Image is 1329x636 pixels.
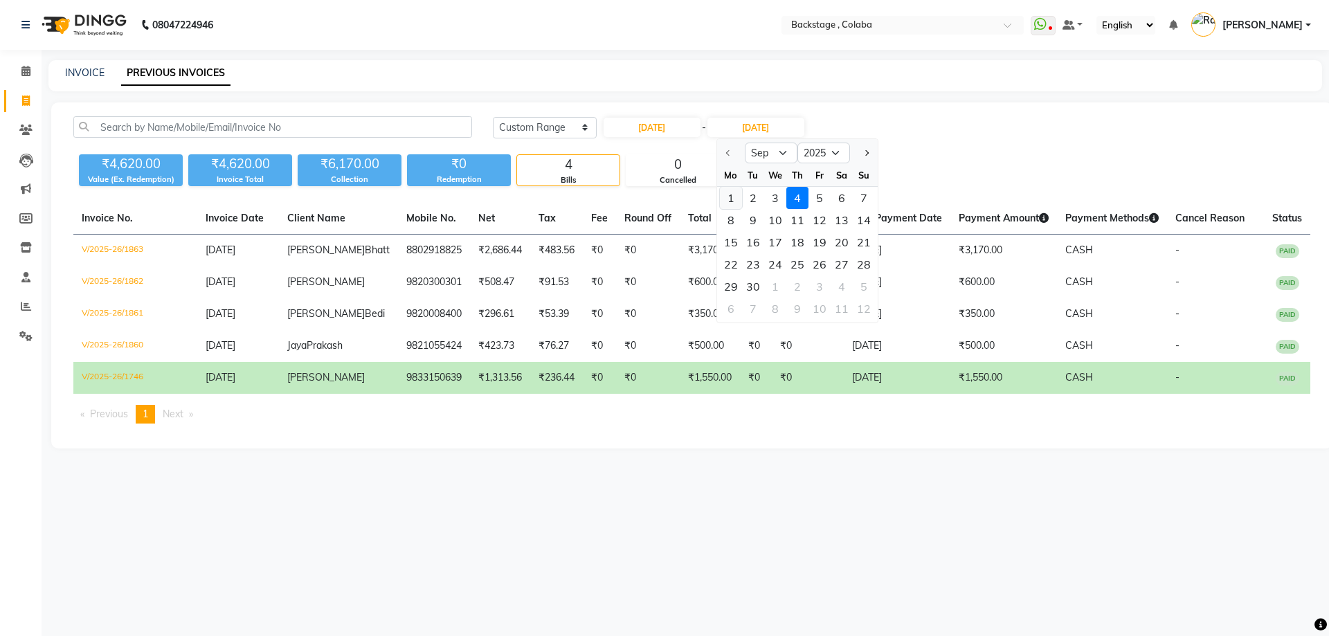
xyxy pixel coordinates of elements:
div: Thursday, September 11, 2025 [786,209,808,231]
div: Saturday, September 6, 2025 [831,187,853,209]
td: ₹3,170.00 [680,235,740,267]
div: Friday, September 19, 2025 [808,231,831,253]
td: ₹1,550.00 [950,362,1057,394]
span: Bhatt [365,244,390,256]
td: ₹600.00 [950,266,1057,298]
div: 11 [831,298,853,320]
div: Friday, September 5, 2025 [808,187,831,209]
td: V/2025-26/1862 [73,266,197,298]
td: ₹0 [772,362,844,394]
a: PREVIOUS INVOICES [121,61,230,86]
td: ₹508.47 [470,266,530,298]
div: Friday, September 12, 2025 [808,209,831,231]
span: Client Name [287,212,345,224]
div: Redemption [407,174,511,185]
div: Value (Ex. Redemption) [79,174,183,185]
div: ₹0 [407,154,511,174]
div: 11 [786,209,808,231]
span: [PERSON_NAME] [287,371,365,383]
div: Monday, September 15, 2025 [720,231,742,253]
span: CASH [1065,307,1093,320]
td: ₹0 [583,235,616,267]
span: PAID [1276,276,1299,290]
td: 8802918825 [398,235,470,267]
select: Select year [797,143,850,163]
div: Wednesday, September 3, 2025 [764,187,786,209]
td: ₹500.00 [680,330,740,362]
div: 5 [808,187,831,209]
div: Monday, October 6, 2025 [720,298,742,320]
td: ₹1,550.00 [680,362,740,394]
span: Mobile No. [406,212,456,224]
td: V/2025-26/1861 [73,298,197,330]
input: Search by Name/Mobile/Email/Invoice No [73,116,472,138]
span: Status [1272,212,1302,224]
div: 12 [808,209,831,231]
div: Monday, September 29, 2025 [720,275,742,298]
div: 17 [764,231,786,253]
td: ₹0 [583,266,616,298]
td: ₹0 [740,330,772,362]
span: Invoice No. [82,212,133,224]
td: ₹0 [616,330,680,362]
img: Rashmi Banerjee [1191,12,1215,37]
div: 3 [808,275,831,298]
div: Sunday, September 21, 2025 [853,231,875,253]
span: [PERSON_NAME] [287,307,365,320]
div: Tuesday, September 23, 2025 [742,253,764,275]
td: ₹0 [583,362,616,394]
span: - [1175,307,1179,320]
td: [DATE] [844,330,950,362]
span: [DATE] [206,307,235,320]
div: Tuesday, September 9, 2025 [742,209,764,231]
div: Wednesday, September 24, 2025 [764,253,786,275]
span: [PERSON_NAME] [287,244,365,256]
div: 7 [742,298,764,320]
div: 14 [853,209,875,231]
td: 9820008400 [398,298,470,330]
div: 10 [808,298,831,320]
span: Prakash [307,339,343,352]
span: Round Off [624,212,671,224]
div: We [764,164,786,186]
div: Tuesday, October 7, 2025 [742,298,764,320]
div: Friday, October 3, 2025 [808,275,831,298]
span: - [1175,244,1179,256]
div: 13 [831,209,853,231]
div: Tuesday, September 16, 2025 [742,231,764,253]
div: 30 [742,275,764,298]
div: 7 [853,187,875,209]
td: 9820300301 [398,266,470,298]
div: 5 [853,275,875,298]
div: Tu [742,164,764,186]
div: 26 [808,253,831,275]
td: ₹350.00 [680,298,740,330]
td: ₹0 [616,235,680,267]
b: 08047224946 [152,6,213,44]
td: V/2025-26/1860 [73,330,197,362]
td: ₹53.39 [530,298,583,330]
span: [DATE] [206,244,235,256]
div: Saturday, September 27, 2025 [831,253,853,275]
div: 9 [786,298,808,320]
div: 21 [853,231,875,253]
div: 27 [831,253,853,275]
span: Invoice Date [206,212,264,224]
div: Monday, September 8, 2025 [720,209,742,231]
td: ₹91.53 [530,266,583,298]
span: [DATE] [206,371,235,383]
span: Cancel Reason [1175,212,1245,224]
div: 20 [831,231,853,253]
div: Wednesday, September 10, 2025 [764,209,786,231]
div: 2 [786,275,808,298]
span: - [1175,339,1179,352]
div: 12 [853,298,875,320]
div: Saturday, September 13, 2025 [831,209,853,231]
span: [PERSON_NAME] [1222,18,1303,33]
div: 29 [720,275,742,298]
span: - [1175,275,1179,288]
td: ₹0 [583,330,616,362]
input: Start Date [604,118,700,137]
div: Tuesday, September 2, 2025 [742,187,764,209]
div: 6 [831,187,853,209]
